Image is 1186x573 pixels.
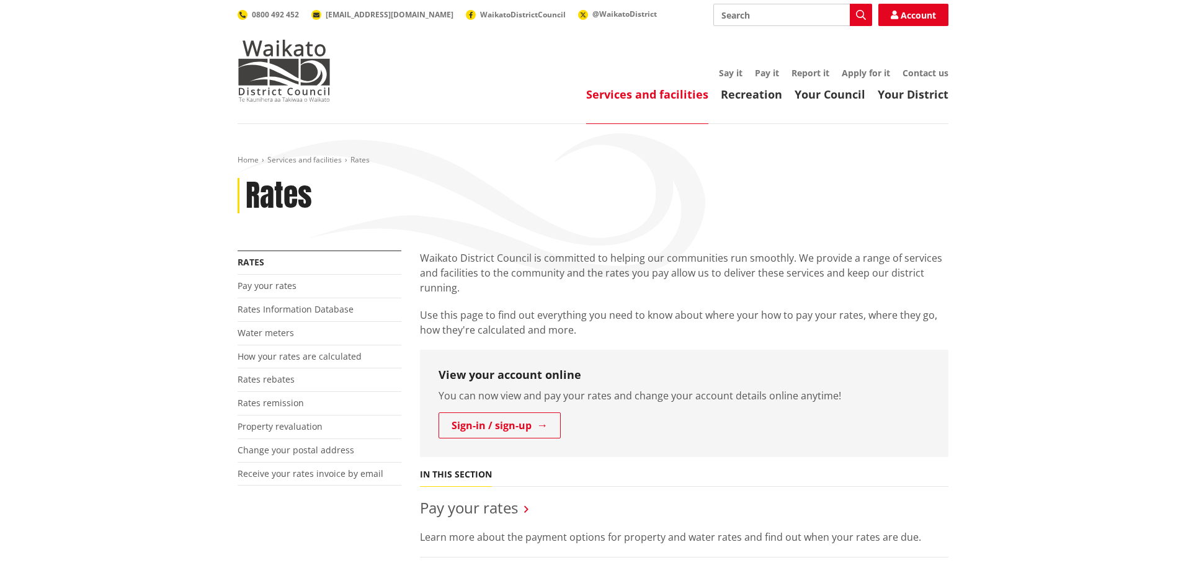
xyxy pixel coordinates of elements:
a: Pay your rates [420,497,518,518]
a: Water meters [238,327,294,339]
p: Waikato District Council is committed to helping our communities run smoothly. We provide a range... [420,251,948,295]
a: Pay your rates [238,280,296,291]
span: Rates [350,154,370,165]
a: Contact us [903,67,948,79]
span: [EMAIL_ADDRESS][DOMAIN_NAME] [326,9,453,20]
span: 0800 492 452 [252,9,299,20]
a: Rates remission [238,397,304,409]
a: WaikatoDistrictCouncil [466,9,566,20]
a: Your District [878,87,948,102]
a: @WaikatoDistrict [578,9,657,19]
span: WaikatoDistrictCouncil [480,9,566,20]
a: Pay it [755,67,779,79]
a: Services and facilities [267,154,342,165]
a: How your rates are calculated [238,350,362,362]
a: [EMAIL_ADDRESS][DOMAIN_NAME] [311,9,453,20]
img: Waikato District Council - Te Kaunihera aa Takiwaa o Waikato [238,40,331,102]
a: Home [238,154,259,165]
span: @WaikatoDistrict [592,9,657,19]
a: Sign-in / sign-up [439,412,561,438]
a: Rates Information Database [238,303,354,315]
a: Services and facilities [586,87,708,102]
a: Property revaluation [238,420,323,432]
a: Say it [719,67,742,79]
h3: View your account online [439,368,930,382]
a: Your Council [795,87,865,102]
p: You can now view and pay your rates and change your account details online anytime! [439,388,930,403]
p: Learn more about the payment options for property and water rates and find out when your rates ar... [420,530,948,544]
input: Search input [713,4,872,26]
p: Use this page to find out everything you need to know about where your how to pay your rates, whe... [420,308,948,337]
a: Recreation [721,87,782,102]
a: Apply for it [842,67,890,79]
a: Rates rebates [238,373,295,385]
h5: In this section [420,469,492,480]
h1: Rates [246,178,312,214]
nav: breadcrumb [238,155,948,166]
a: Change your postal address [238,444,354,456]
a: Receive your rates invoice by email [238,468,383,479]
a: Rates [238,256,264,268]
a: 0800 492 452 [238,9,299,20]
a: Report it [791,67,829,79]
a: Account [878,4,948,26]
